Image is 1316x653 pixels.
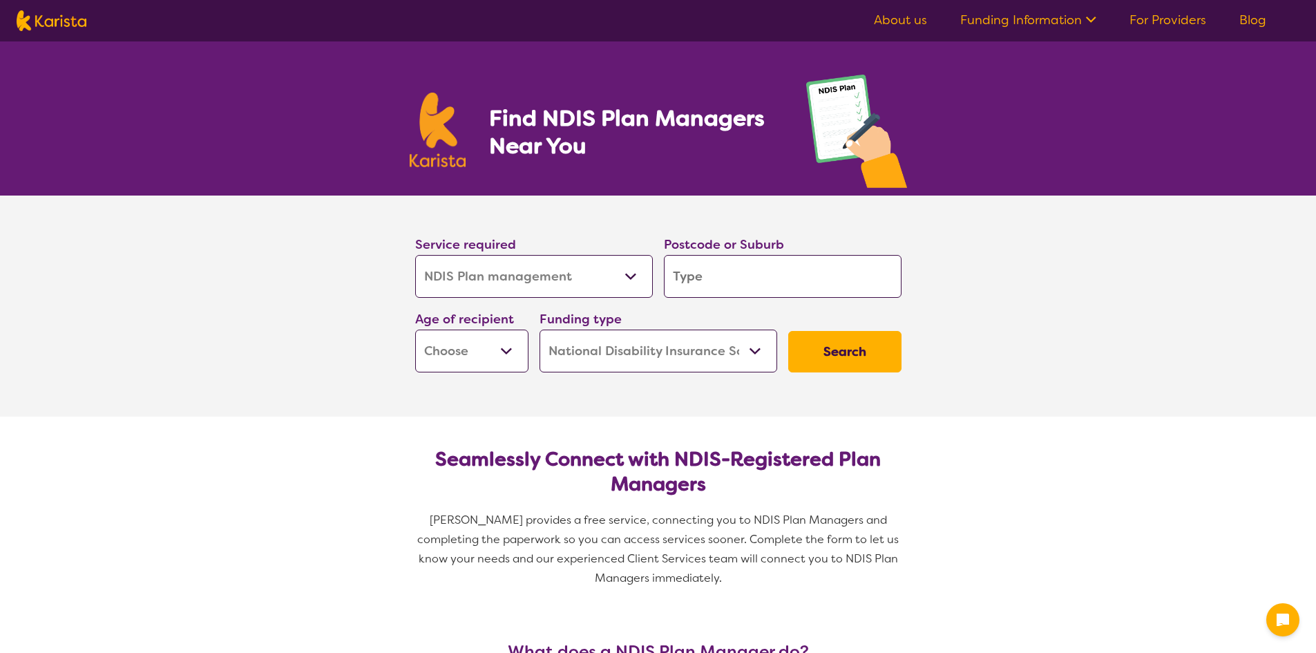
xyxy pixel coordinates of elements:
[426,447,890,497] h2: Seamlessly Connect with NDIS-Registered Plan Managers
[489,104,778,160] h1: Find NDIS Plan Managers Near You
[415,311,514,328] label: Age of recipient
[410,93,466,167] img: Karista logo
[788,331,902,372] button: Search
[806,75,907,196] img: plan-management
[960,12,1096,28] a: Funding Information
[17,10,86,31] img: Karista logo
[664,255,902,298] input: Type
[540,311,622,328] label: Funding type
[415,236,516,253] label: Service required
[1239,12,1266,28] a: Blog
[664,236,784,253] label: Postcode or Suburb
[417,513,902,585] span: [PERSON_NAME] provides a free service, connecting you to NDIS Plan Managers and completing the pa...
[874,12,927,28] a: About us
[1129,12,1206,28] a: For Providers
